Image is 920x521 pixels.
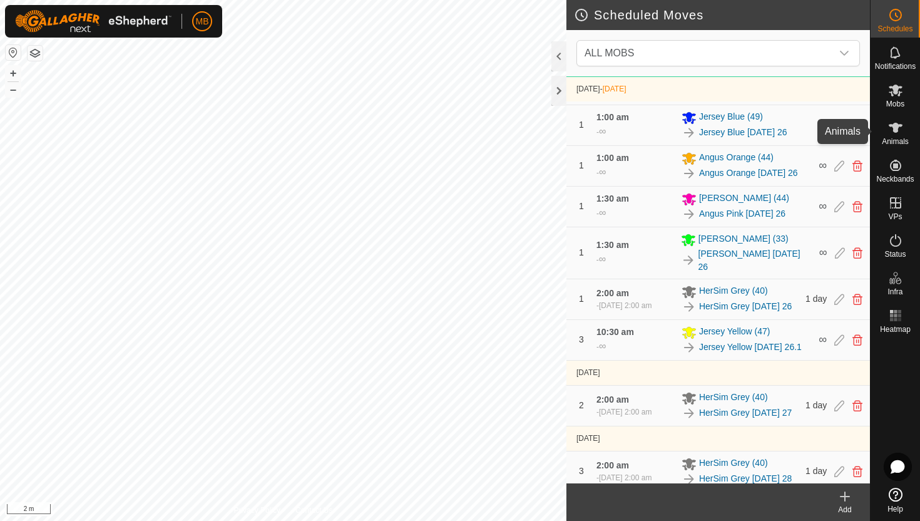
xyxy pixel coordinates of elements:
a: Angus Orange [DATE] 26 [699,167,798,180]
span: Infra [887,288,902,296]
span: [DATE] 2:00 am [599,301,652,310]
span: Notifications [875,63,916,70]
span: [PERSON_NAME] (44) [699,192,789,207]
div: - [596,300,652,311]
img: Gallagher Logo [15,10,171,33]
span: Jersey Yellow (47) [699,325,770,340]
div: - [596,472,652,483]
a: Jersey Yellow [DATE] 26.1 [699,341,802,354]
span: [DATE] 2:00 am [599,408,652,416]
span: [DATE] [576,85,600,93]
div: - [596,406,652,418]
span: 1:30 am [596,240,629,250]
span: Angus Orange (44) [699,151,774,166]
a: HerSim Grey [DATE] 27 [699,406,792,420]
span: ∞ [819,159,827,172]
span: 3 [579,466,584,476]
span: [DATE] [603,85,626,93]
span: Status [884,250,906,258]
span: ALL MOBS [585,48,634,58]
img: To [681,253,696,268]
span: Jersey Blue (49) [699,110,763,125]
a: HerSim Grey [DATE] 26 [699,300,792,313]
img: To [682,299,697,314]
span: 2:00 am [596,395,629,405]
span: Help [887,505,903,513]
span: - [600,85,626,93]
a: Help [871,483,920,518]
span: 3 [579,334,584,344]
span: HerSim Grey (40) [699,457,768,472]
a: Contact Us [295,505,332,516]
span: 10:30 am [596,327,634,337]
div: - [596,124,606,139]
span: Heatmap [880,326,911,333]
span: ALL MOBS [580,41,832,66]
img: To [682,406,697,421]
span: 1 day [805,400,827,410]
span: [DATE] [576,434,600,443]
span: ∞ [819,246,827,259]
span: ∞ [599,254,606,264]
span: 2:00 am [596,460,629,470]
button: Map Layers [28,46,43,61]
span: Mobs [886,100,904,108]
a: Privacy Policy [233,505,280,516]
span: Schedules [877,25,912,33]
span: 1 [579,294,584,304]
div: Add [820,504,870,515]
span: 1 [579,247,584,257]
span: 2:00 am [596,288,629,298]
span: ∞ [819,333,827,346]
span: 1:30 am [596,193,629,204]
span: ∞ [599,341,606,351]
span: [DATE] [576,368,600,377]
span: ∞ [599,207,606,218]
span: 1 [579,120,584,130]
a: [PERSON_NAME] [DATE] 26 [698,247,812,274]
span: MB [196,15,209,28]
div: - [596,339,606,354]
span: Animals [882,138,909,145]
img: To [682,166,697,181]
span: Neckbands [876,175,914,183]
div: - [596,205,606,220]
button: – [6,82,21,97]
span: 1:00 am [596,112,629,122]
span: 1 day [805,294,827,304]
span: [PERSON_NAME] (33) [698,232,789,247]
span: 1 day [805,466,827,476]
img: To [682,472,697,487]
a: Jersey Blue [DATE] 26 [699,126,787,139]
img: To [682,207,697,222]
span: ∞ [599,126,606,137]
span: ∞ [819,118,827,131]
div: - [596,252,606,267]
span: ∞ [599,167,606,177]
img: To [682,340,697,355]
div: dropdown trigger [832,41,857,66]
span: HerSim Grey (40) [699,391,768,406]
span: 1 [579,160,584,170]
span: 1 [579,201,584,211]
span: HerSim Grey (40) [699,284,768,299]
span: 1:00 am [596,153,629,163]
button: + [6,66,21,81]
a: HerSim Grey [DATE] 28 [699,472,792,485]
a: Angus Pink [DATE] 26 [699,207,785,220]
span: ∞ [819,200,827,212]
img: To [682,125,697,140]
div: - [596,165,606,180]
span: 2 [579,400,584,410]
span: VPs [888,213,902,220]
span: [DATE] 2:00 am [599,473,652,482]
h2: Scheduled Moves [574,8,870,23]
button: Reset Map [6,45,21,60]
